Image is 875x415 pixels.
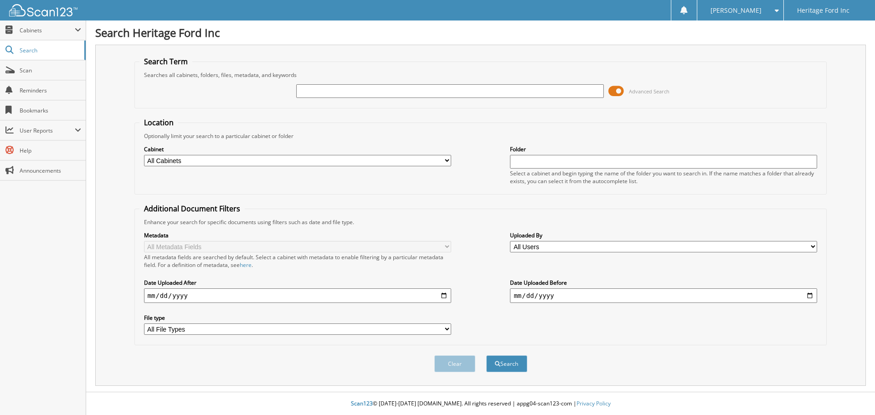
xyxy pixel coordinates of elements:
[240,261,252,269] a: here
[20,26,75,34] span: Cabinets
[139,118,178,128] legend: Location
[20,46,80,54] span: Search
[9,4,77,16] img: scan123-logo-white.svg
[510,279,817,287] label: Date Uploaded Before
[510,288,817,303] input: end
[139,218,822,226] div: Enhance your search for specific documents using filters such as date and file type.
[486,355,527,372] button: Search
[139,204,245,214] legend: Additional Document Filters
[576,400,611,407] a: Privacy Policy
[144,288,451,303] input: start
[434,355,475,372] button: Clear
[797,8,849,13] span: Heritage Ford Inc
[86,393,875,415] div: © [DATE]-[DATE] [DOMAIN_NAME]. All rights reserved | appg04-scan123-com |
[20,87,81,94] span: Reminders
[351,400,373,407] span: Scan123
[20,167,81,174] span: Announcements
[710,8,762,13] span: [PERSON_NAME]
[20,127,75,134] span: User Reports
[144,253,451,269] div: All metadata fields are searched by default. Select a cabinet with metadata to enable filtering b...
[95,25,866,40] h1: Search Heritage Ford Inc
[20,107,81,114] span: Bookmarks
[20,67,81,74] span: Scan
[510,231,817,239] label: Uploaded By
[139,132,822,140] div: Optionally limit your search to a particular cabinet or folder
[144,279,451,287] label: Date Uploaded After
[510,169,817,185] div: Select a cabinet and begin typing the name of the folder you want to search in. If the name match...
[510,145,817,153] label: Folder
[139,56,192,67] legend: Search Term
[144,145,451,153] label: Cabinet
[139,71,822,79] div: Searches all cabinets, folders, files, metadata, and keywords
[144,231,451,239] label: Metadata
[629,88,669,95] span: Advanced Search
[20,147,81,154] span: Help
[144,314,451,322] label: File type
